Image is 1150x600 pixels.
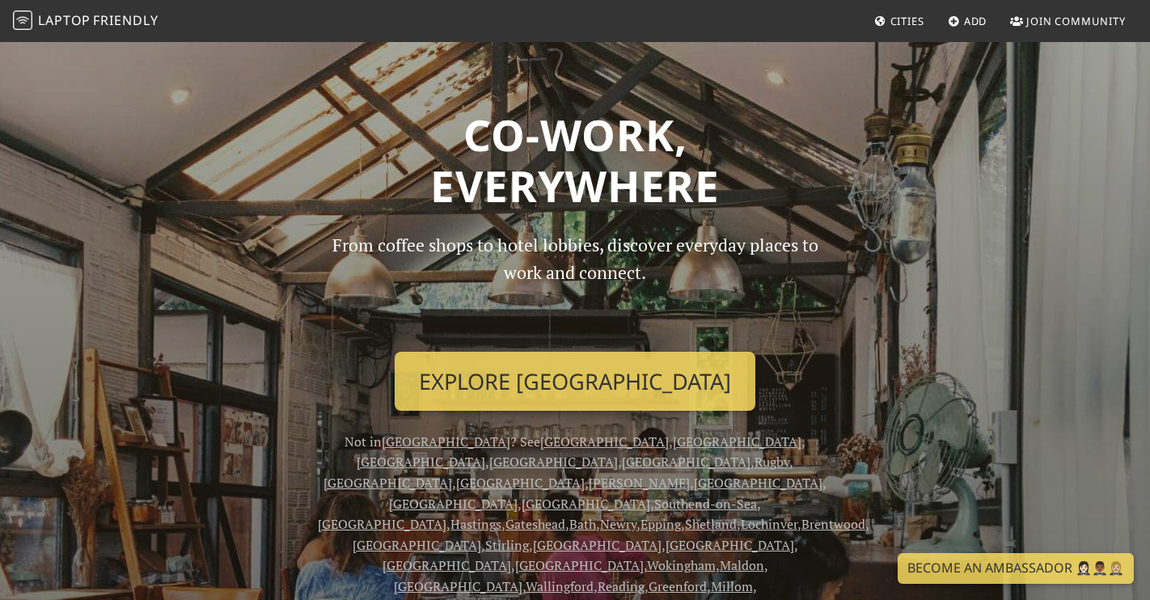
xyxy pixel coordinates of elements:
a: Stirling [485,536,529,554]
span: Friendly [93,11,158,29]
span: Join Community [1026,14,1126,28]
a: Lochinver [741,515,797,533]
a: [GEOGRAPHIC_DATA] [522,495,650,513]
a: [GEOGRAPHIC_DATA] [456,474,585,492]
a: [PERSON_NAME] [589,474,690,492]
a: Become an Ambassador 🤵🏻‍♀️🤵🏾‍♂️🤵🏼‍♀️ [898,553,1134,584]
a: Wallingford [526,577,594,595]
a: [GEOGRAPHIC_DATA] [673,433,801,450]
a: [GEOGRAPHIC_DATA] [489,453,618,471]
img: LaptopFriendly [13,11,32,30]
a: [GEOGRAPHIC_DATA] [622,453,750,471]
a: [GEOGRAPHIC_DATA] [694,474,822,492]
a: Join Community [1004,6,1132,36]
a: Hastings [450,515,501,533]
span: Laptop [38,11,91,29]
a: [GEOGRAPHIC_DATA] [357,453,485,471]
a: [GEOGRAPHIC_DATA] [533,536,662,554]
a: Gateshead [505,515,565,533]
a: [GEOGRAPHIC_DATA] [666,536,794,554]
a: [GEOGRAPHIC_DATA] [353,536,481,554]
a: LaptopFriendly LaptopFriendly [13,7,159,36]
h1: Co-work, Everywhere [51,109,1099,212]
a: Explore [GEOGRAPHIC_DATA] [395,352,755,412]
a: [GEOGRAPHIC_DATA] [515,556,644,574]
a: Millom [711,577,753,595]
a: Rugby [755,453,789,471]
a: Wokingham [647,556,716,574]
span: Add [964,14,987,28]
a: Greenford [649,577,707,595]
span: Cities [890,14,924,28]
a: [GEOGRAPHIC_DATA] [394,577,522,595]
a: Brentwood [801,515,865,533]
a: Newry [600,515,636,533]
a: [GEOGRAPHIC_DATA] [323,474,452,492]
a: Maldon [720,556,764,574]
a: [GEOGRAPHIC_DATA] [389,495,518,513]
p: From coffee shops to hotel lobbies, discover everyday places to work and connect. [318,231,832,339]
a: Epping [641,515,681,533]
a: [GEOGRAPHIC_DATA] [383,556,511,574]
a: Shetland [685,515,737,533]
a: Cities [868,6,931,36]
a: [GEOGRAPHIC_DATA] [318,515,446,533]
a: Southend-on-Sea [654,495,757,513]
a: [GEOGRAPHIC_DATA] [540,433,669,450]
a: Reading [598,577,645,595]
a: [GEOGRAPHIC_DATA] [382,433,510,450]
a: Add [941,6,994,36]
a: Bath [569,515,596,533]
